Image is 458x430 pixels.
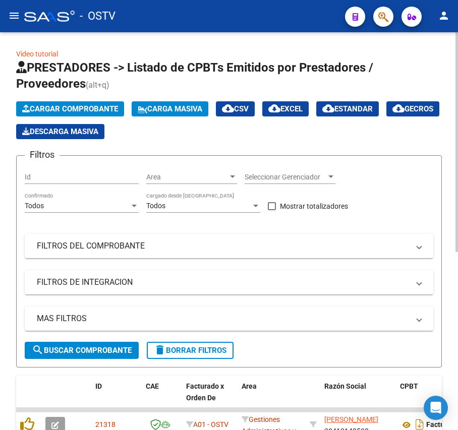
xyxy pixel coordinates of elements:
span: CAE [146,382,159,390]
mat-expansion-panel-header: MAS FILTROS [25,306,433,331]
span: Cargar Comprobante [22,104,118,113]
button: Borrar Filtros [147,342,234,359]
button: Buscar Comprobante [25,342,139,359]
button: EXCEL [262,101,309,116]
span: Carga Masiva [138,104,202,113]
button: Descarga Masiva [16,124,104,139]
span: Mostrar totalizadores [280,200,348,212]
mat-icon: person [438,10,450,22]
mat-icon: delete [154,344,166,356]
mat-icon: cloud_download [322,102,334,114]
h3: Filtros [25,148,60,162]
span: Seleccionar Gerenciador [245,173,326,181]
span: Estandar [322,104,373,113]
button: Carga Masiva [132,101,208,116]
mat-icon: cloud_download [392,102,405,114]
mat-icon: cloud_download [268,102,280,114]
mat-icon: cloud_download [222,102,234,114]
mat-panel-title: MAS FILTROS [37,313,409,324]
mat-icon: search [32,344,44,356]
span: ID [95,382,102,390]
span: Borrar Filtros [154,346,226,355]
span: CSV [222,104,249,113]
datatable-header-cell: Facturado x Orden De [182,376,238,420]
datatable-header-cell: Area [238,376,306,420]
span: CPBT [400,382,418,390]
app-download-masive: Descarga masiva de comprobantes (adjuntos) [16,124,104,139]
span: Todos [146,202,165,210]
span: Gecros [392,104,433,113]
span: PRESTADORES -> Listado de CPBTs Emitidos por Prestadores / Proveedores [16,60,373,91]
span: (alt+q) [86,80,109,90]
button: Cargar Comprobante [16,101,124,116]
span: Area [146,173,228,181]
button: CSV [216,101,255,116]
span: - OSTV [80,5,116,27]
datatable-header-cell: Razón Social [320,376,396,420]
a: Video tutorial [16,50,58,58]
span: [PERSON_NAME] [324,415,378,423]
mat-panel-title: FILTROS DEL COMPROBANTE [37,240,409,252]
span: Razón Social [324,382,366,390]
datatable-header-cell: ID [91,376,142,420]
mat-expansion-panel-header: FILTROS DEL COMPROBANTE [25,234,433,258]
span: Todos [25,202,44,210]
div: Open Intercom Messenger [424,396,448,420]
button: Estandar [316,101,379,116]
span: Buscar Comprobante [32,346,132,355]
button: Gecros [386,101,439,116]
span: Facturado x Orden De [186,382,224,402]
mat-panel-title: FILTROS DE INTEGRACION [37,277,409,288]
mat-icon: menu [8,10,20,22]
span: EXCEL [268,104,303,113]
span: Area [242,382,257,390]
span: A01 - OSTV [193,420,228,428]
datatable-header-cell: CAE [142,376,182,420]
span: 21318 [95,420,116,428]
mat-expansion-panel-header: FILTROS DE INTEGRACION [25,270,433,294]
span: Descarga Masiva [22,127,98,136]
